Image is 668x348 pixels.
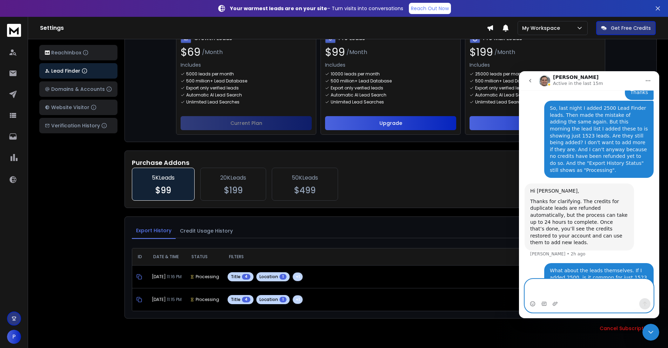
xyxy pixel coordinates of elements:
span: processing [196,297,219,302]
p: Includes [325,61,456,68]
th: FILTERS [223,248,551,265]
button: Verification History [39,118,117,133]
p: Export only verified leads [331,85,383,91]
button: P [7,330,21,344]
button: Send a message… [120,227,131,238]
p: Unlimited Lead Searches [186,99,239,105]
span: /Month [346,48,367,56]
th: STATUS [186,248,223,265]
div: What about the leads themselves. If I added 2500, is it common for just 1523 to arrive? And how d... [31,196,129,237]
p: Automatic AI Lead Search [186,92,242,98]
p: 500 million+ Lead Database [186,78,247,84]
span: /Month [202,48,223,56]
th: DATE & TIME [148,248,186,265]
span: $ 69 [181,46,201,59]
button: +1 [292,295,303,304]
button: +1 [292,272,303,281]
button: Export History [132,223,176,239]
p: 25000 leads per month [475,71,525,77]
label: 50K Leads [272,168,338,201]
button: Website Visitor [39,100,117,115]
p: Export only verified leads [475,85,528,91]
p: Unlimited Lead Searches [331,99,384,105]
button: Get Free Credits [596,21,656,35]
button: Credit Usage History [176,223,237,239]
label: 5K Leads [132,168,195,201]
span: /Month [494,48,515,56]
span: Title [231,274,241,280]
p: 500 million+ Lead Database [475,78,536,84]
th: ID [132,248,148,265]
span: 1 [279,297,286,302]
p: 10000 leads per month [331,71,380,77]
span: Location [259,297,278,302]
p: 500 million+ Lead Database [331,78,392,84]
span: 4 [242,274,250,280]
img: logo [45,51,50,55]
a: Reach Out Now [409,3,451,14]
span: 1 [279,274,286,280]
p: Reach Out Now [411,5,449,12]
button: Cancel Subscription [594,321,657,335]
span: Location [259,274,278,280]
p: Automatic AI Lead Search [331,92,386,98]
p: $ 99 [155,186,171,195]
p: – Turn visits into conversations [230,5,403,12]
textarea: Message… [6,208,134,227]
div: What about the leads themselves. If I added 2500, is it common for just 1523 to arrive? And how d... [25,192,135,242]
p: Automatic AI Lead Search [475,92,531,98]
p: $ 199 [224,186,243,195]
p: Unlimited Lead Searches [475,99,528,105]
button: ReachInbox [39,45,117,60]
button: Upgrade [325,116,456,130]
p: Includes [470,61,601,68]
p: 5000 leads per month [186,71,234,77]
span: + 1 [296,274,300,280]
iframe: Intercom live chat [642,324,659,341]
p: My Workspace [522,25,563,32]
label: 20K Leads [200,168,266,201]
h1: Settings [40,24,487,32]
h1: Purchase Addons [132,158,649,168]
p: Get Free Credits [611,25,651,32]
p: Export only verified leads [186,85,239,91]
button: Domains & Accounts [39,81,117,97]
h3: [DATE] [152,297,182,302]
button: Lead Finder [39,63,117,79]
span: processing [196,274,219,280]
span: 11:16 PM [167,274,182,280]
strong: Your warmest leads are on your site [230,5,327,12]
span: $ 99 [325,46,345,59]
div: Paul says… [6,192,135,250]
h3: [DATE] [152,274,182,280]
button: Upload attachment [33,230,39,235]
button: Emoji picker [11,230,16,235]
img: logo [7,24,21,37]
span: 4 [242,297,250,302]
span: Title [231,297,241,302]
span: + 1 [296,297,300,302]
iframe: Intercom live chat [519,71,659,318]
p: $ 499 [294,186,316,195]
p: Includes [181,61,312,68]
button: Upgrade [470,116,601,130]
button: Gif picker [22,230,28,235]
span: $ 199 [470,46,493,59]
